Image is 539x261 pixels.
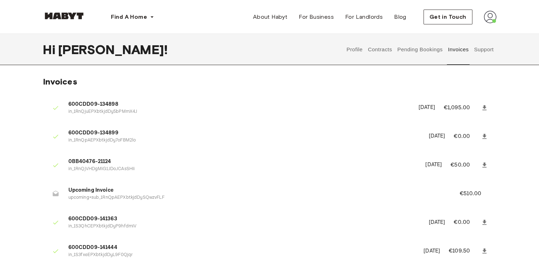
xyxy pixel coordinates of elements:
[444,104,479,112] p: €1,095.00
[425,161,442,169] p: [DATE]
[43,42,58,57] span: Hi
[344,34,496,65] div: user profile tabs
[429,13,466,21] span: Get in Touch
[454,218,479,227] p: €0.00
[447,34,469,65] button: Invoices
[388,10,412,24] a: Blog
[397,34,444,65] button: Pending Bookings
[247,10,293,24] a: About Habyt
[68,137,420,144] p: in_1RnQpAEPXbtkjdDy7oFBM2lo
[68,215,420,223] span: 600CDD09-141363
[339,10,388,24] a: For Landlords
[68,109,410,115] p: in_1RnQjuEPXbtkjdDy5bPMmX4J
[460,190,491,198] p: €510.00
[58,42,168,57] span: [PERSON_NAME] !
[68,158,417,166] span: 0BB40476-21124
[68,252,415,259] p: in_1S3fxeEPXbtkjdDyL9F0Qjqr
[68,186,443,195] span: Upcoming Invoice
[68,166,417,173] p: in_1RnQjVHDgMiG1JDoJCAsSHIi
[423,10,472,24] button: Get in Touch
[105,10,160,24] button: Find A Home
[449,247,479,255] p: €109.50
[43,12,85,19] img: Habyt
[394,13,406,21] span: Blog
[345,13,383,21] span: For Landlords
[367,34,393,65] button: Contracts
[484,11,496,23] img: avatar
[419,104,435,112] p: [DATE]
[428,132,445,140] p: [DATE]
[346,34,364,65] button: Profile
[253,13,287,21] span: About Habyt
[428,219,445,227] p: [DATE]
[68,244,415,252] span: 600CDD09-141444
[68,223,420,230] p: in_1S3QhCEPXbtkjdDyP9hfdmiV
[454,132,479,141] p: €0.00
[293,10,339,24] a: For Business
[43,76,77,87] span: Invoices
[68,129,420,137] span: 600CDD09-134899
[450,161,479,169] p: €50.00
[299,13,334,21] span: For Business
[111,13,147,21] span: Find A Home
[68,195,443,201] p: upcoming+sub_1RnQpAEPXbtkjdDySQwzvFLF
[423,247,440,255] p: [DATE]
[473,34,495,65] button: Support
[68,100,410,109] span: 600CDD09-134898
